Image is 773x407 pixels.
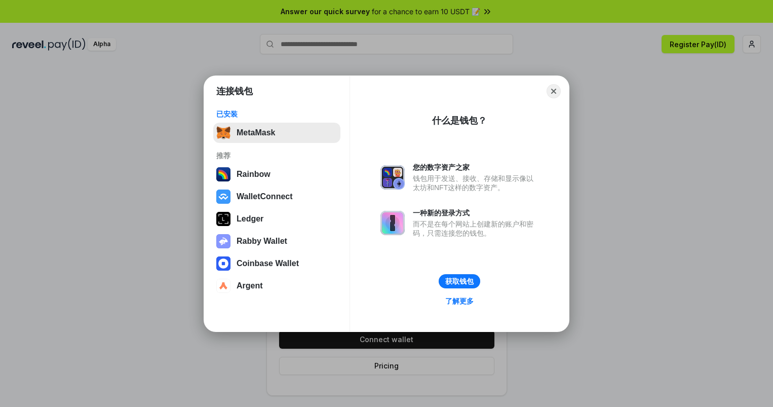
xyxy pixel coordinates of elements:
a: 了解更多 [439,294,480,308]
div: 一种新的登录方式 [413,208,538,217]
div: 已安装 [216,109,337,119]
button: Close [547,84,561,98]
div: 什么是钱包？ [432,115,487,127]
img: svg+xml,%3Csvg%20width%3D%2228%22%20height%3D%2228%22%20viewBox%3D%220%200%2028%2028%22%20fill%3D... [216,256,230,271]
img: svg+xml,%3Csvg%20width%3D%2228%22%20height%3D%2228%22%20viewBox%3D%220%200%2028%2028%22%20fill%3D... [216,279,230,293]
div: 获取钱包 [445,277,474,286]
div: Coinbase Wallet [237,259,299,268]
img: svg+xml,%3Csvg%20xmlns%3D%22http%3A%2F%2Fwww.w3.org%2F2000%2Fsvg%22%20width%3D%2228%22%20height%3... [216,212,230,226]
div: 您的数字资产之家 [413,163,538,172]
button: Argent [213,276,340,296]
div: MetaMask [237,128,275,137]
div: 了解更多 [445,297,474,306]
img: svg+xml,%3Csvg%20width%3D%2228%22%20height%3D%2228%22%20viewBox%3D%220%200%2028%2028%22%20fill%3D... [216,190,230,204]
h1: 连接钱包 [216,85,253,97]
img: svg+xml,%3Csvg%20width%3D%22120%22%20height%3D%22120%22%20viewBox%3D%220%200%20120%20120%22%20fil... [216,167,230,181]
div: 而不是在每个网站上创建新的账户和密码，只需连接您的钱包。 [413,219,538,238]
div: 钱包用于发送、接收、存储和显示像以太坊和NFT这样的数字资产。 [413,174,538,192]
div: Rabby Wallet [237,237,287,246]
img: svg+xml,%3Csvg%20xmlns%3D%22http%3A%2F%2Fwww.w3.org%2F2000%2Fsvg%22%20fill%3D%22none%22%20viewBox... [380,211,405,235]
img: svg+xml,%3Csvg%20xmlns%3D%22http%3A%2F%2Fwww.w3.org%2F2000%2Fsvg%22%20fill%3D%22none%22%20viewBox... [380,165,405,190]
button: Ledger [213,209,340,229]
div: Rainbow [237,170,270,179]
div: WalletConnect [237,192,293,201]
img: svg+xml,%3Csvg%20xmlns%3D%22http%3A%2F%2Fwww.w3.org%2F2000%2Fsvg%22%20fill%3D%22none%22%20viewBox... [216,234,230,248]
div: 推荐 [216,151,337,160]
button: Coinbase Wallet [213,253,340,274]
button: Rabby Wallet [213,231,340,251]
button: WalletConnect [213,187,340,207]
button: MetaMask [213,123,340,143]
img: svg+xml,%3Csvg%20fill%3D%22none%22%20height%3D%2233%22%20viewBox%3D%220%200%2035%2033%22%20width%... [216,126,230,140]
button: 获取钱包 [439,274,480,288]
button: Rainbow [213,164,340,184]
div: Argent [237,281,263,290]
div: Ledger [237,214,263,224]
